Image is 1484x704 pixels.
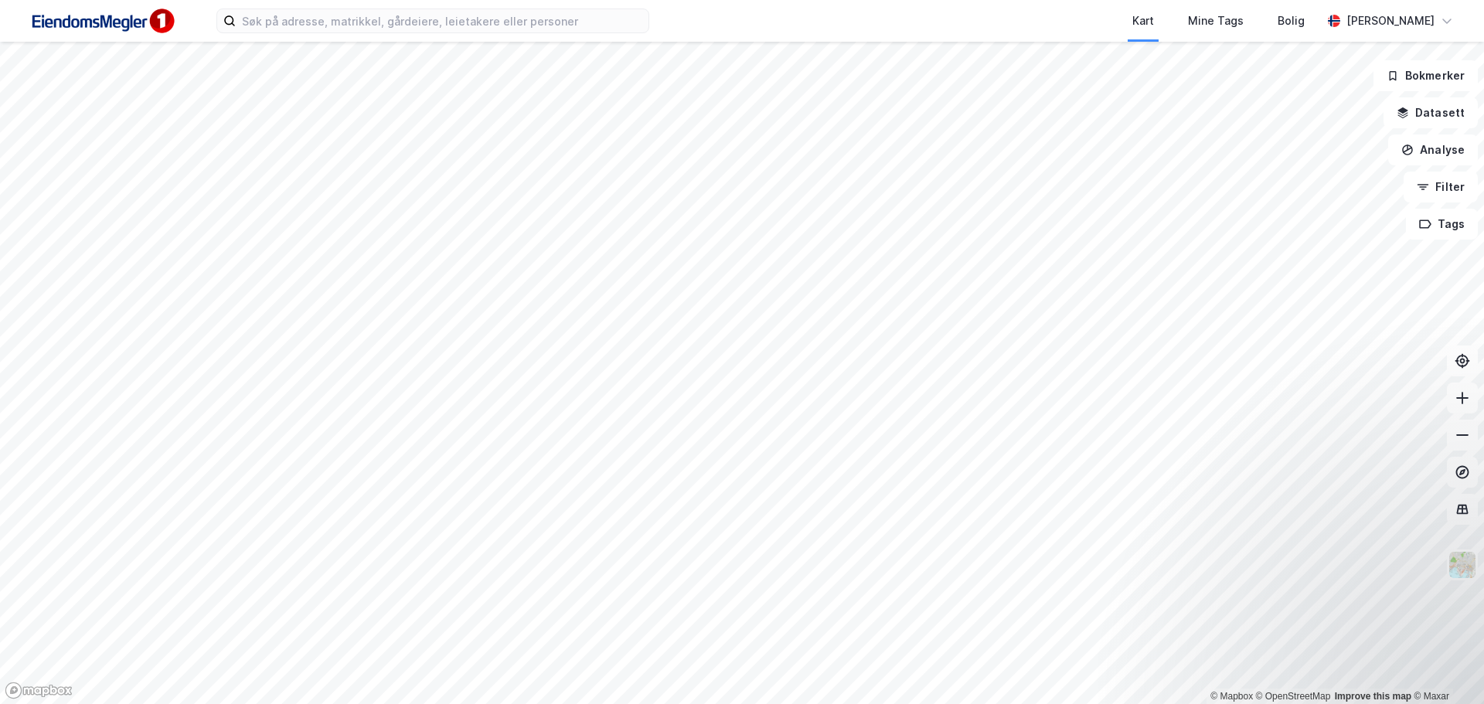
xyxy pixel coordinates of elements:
div: Kart [1132,12,1154,30]
img: F4PB6Px+NJ5v8B7XTbfpPpyloAAAAASUVORK5CYII= [25,4,179,39]
img: Z [1448,550,1477,580]
div: Bolig [1278,12,1305,30]
a: Mapbox [1210,691,1253,702]
button: Filter [1404,172,1478,202]
div: Mine Tags [1188,12,1244,30]
a: Improve this map [1335,691,1411,702]
div: [PERSON_NAME] [1346,12,1435,30]
button: Bokmerker [1373,60,1478,91]
a: Mapbox homepage [5,682,73,699]
button: Datasett [1384,97,1478,128]
input: Søk på adresse, matrikkel, gårdeiere, leietakere eller personer [236,9,648,32]
button: Analyse [1388,134,1478,165]
a: OpenStreetMap [1256,691,1331,702]
button: Tags [1406,209,1478,240]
